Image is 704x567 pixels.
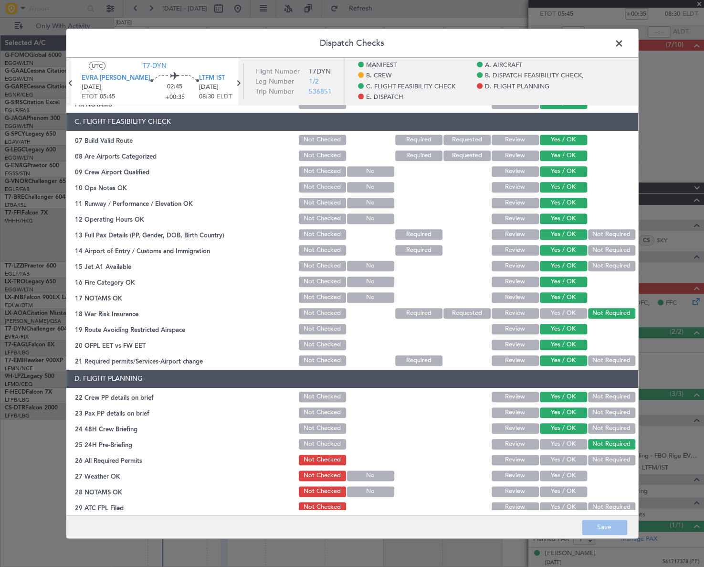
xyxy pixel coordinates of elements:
[588,260,635,271] button: Not Required
[540,339,587,350] button: Yes / OK
[492,454,539,465] button: Review
[492,150,539,160] button: Review
[492,245,539,255] button: Review
[540,407,587,417] button: Yes / OK
[492,197,539,208] button: Review
[540,292,587,302] button: Yes / OK
[540,276,587,287] button: Yes / OK
[540,502,587,512] button: Yes / OK
[540,134,587,145] button: Yes / OK
[492,407,539,417] button: Review
[492,391,539,402] button: Review
[492,292,539,302] button: Review
[485,71,584,81] span: B. DISPATCH FEASIBILITY CHECK,
[588,308,635,318] button: Not Required
[485,82,549,91] span: D. FLIGHT PLANNING
[492,439,539,449] button: Review
[588,439,635,449] button: Not Required
[492,308,539,318] button: Review
[540,98,587,108] button: Yes / OK
[492,323,539,334] button: Review
[492,423,539,433] button: Review
[540,166,587,176] button: Yes / OK
[492,166,539,176] button: Review
[588,355,635,365] button: Not Required
[492,276,539,287] button: Review
[492,486,539,496] button: Review
[540,182,587,192] button: Yes / OK
[540,486,587,496] button: Yes / OK
[540,454,587,465] button: Yes / OK
[588,454,635,465] button: Not Required
[540,213,587,224] button: Yes / OK
[588,407,635,417] button: Not Required
[588,423,635,433] button: Not Required
[540,439,587,449] button: Yes / OK
[540,355,587,365] button: Yes / OK
[588,245,635,255] button: Not Required
[492,182,539,192] button: Review
[540,245,587,255] button: Yes / OK
[588,229,635,239] button: Not Required
[492,339,539,350] button: Review
[492,98,539,108] button: Review
[540,229,587,239] button: Yes / OK
[492,470,539,481] button: Review
[492,502,539,512] button: Review
[540,197,587,208] button: Yes / OK
[540,323,587,334] button: Yes / OK
[540,423,587,433] button: Yes / OK
[540,308,587,318] button: Yes / OK
[540,391,587,402] button: Yes / OK
[66,29,638,57] header: Dispatch Checks
[588,391,635,402] button: Not Required
[492,229,539,239] button: Review
[492,134,539,145] button: Review
[492,355,539,365] button: Review
[540,150,587,160] button: Yes / OK
[492,213,539,224] button: Review
[540,260,587,271] button: Yes / OK
[540,470,587,481] button: Yes / OK
[492,260,539,271] button: Review
[588,502,635,512] button: Not Required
